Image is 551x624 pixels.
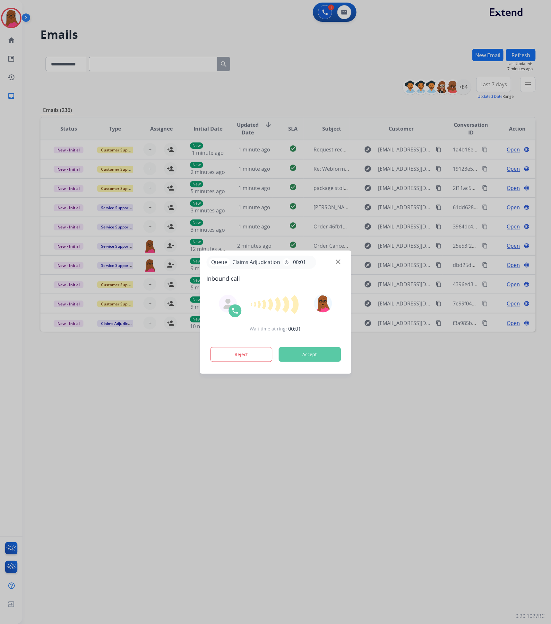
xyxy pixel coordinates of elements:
span: Wait time at ring: [250,326,287,332]
span: 00:01 [288,325,301,333]
img: avatar [314,295,332,312]
span: 00:01 [293,258,306,266]
img: close-button [336,259,340,264]
p: Queue [209,258,230,266]
span: Inbound call [206,274,345,283]
button: Accept [279,347,341,362]
span: Claims Adjudication [230,258,283,266]
img: call-icon [231,307,239,315]
img: agent-avatar [223,299,233,309]
button: Reject [210,347,272,362]
p: 0.20.1027RC [515,612,545,620]
mat-icon: timer [284,260,289,265]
